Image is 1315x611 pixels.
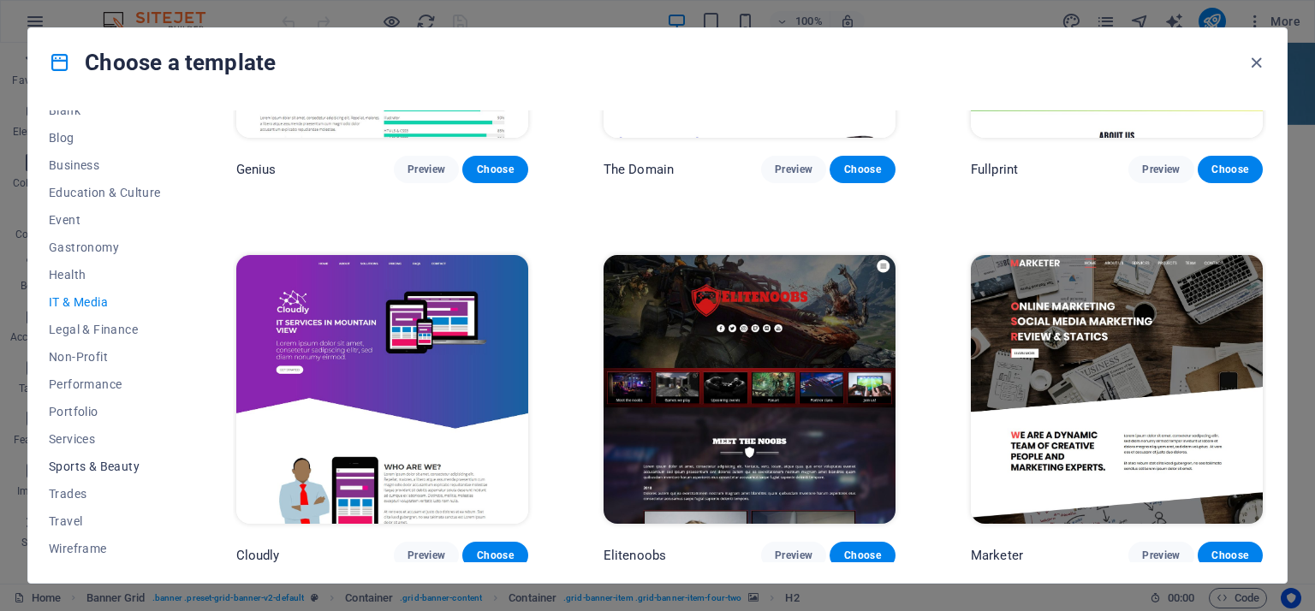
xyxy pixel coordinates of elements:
button: Business [49,151,161,179]
span: Services [49,432,161,446]
button: Choose [462,156,527,183]
span: Portfolio [49,405,161,418]
p: Marketer [971,547,1023,564]
span: Preview [408,549,445,562]
span: Preview [1142,549,1180,562]
span: Blank [49,104,161,117]
button: Blank [49,97,161,124]
h4: Choose a template [49,49,276,76]
span: Health [49,268,161,282]
p: Elitenoobs [604,547,666,564]
button: Choose [462,542,527,569]
button: Event [49,206,161,234]
span: Gastronomy [49,240,161,254]
button: Services [49,425,161,453]
button: Gastronomy [49,234,161,261]
span: Event [49,213,161,227]
button: Choose [830,156,895,183]
p: Genius [236,161,277,178]
span: Business [49,158,161,172]
span: Preview [408,163,445,176]
button: Preview [394,542,459,569]
span: Performance [49,377,161,391]
p: The Domain [604,161,674,178]
span: Education & Culture [49,186,161,199]
button: Preview [761,542,826,569]
span: Choose [1211,549,1249,562]
img: Marketer [971,255,1263,524]
span: Non-Profit [49,350,161,364]
button: Legal & Finance [49,316,161,343]
button: IT & Media [49,288,161,316]
span: Choose [1211,163,1249,176]
button: Trades [49,480,161,507]
button: Wireframe [49,535,161,562]
span: Choose [843,163,881,176]
button: Health [49,261,161,288]
button: Preview [1128,542,1193,569]
button: Preview [761,156,826,183]
p: Cloudly [236,547,280,564]
button: Non-Profit [49,343,161,371]
span: Wireframe [49,542,161,555]
span: Choose [476,163,514,176]
button: Portfolio [49,398,161,425]
button: Choose [1198,156,1263,183]
span: Preview [775,163,812,176]
button: Education & Culture [49,179,161,206]
span: Sports & Beauty [49,460,161,473]
button: Preview [394,156,459,183]
button: Preview [1128,156,1193,183]
span: Legal & Finance [49,323,161,336]
span: Choose [476,549,514,562]
span: Blog [49,131,161,145]
button: Blog [49,124,161,151]
p: Fullprint [971,161,1018,178]
span: Preview [775,549,812,562]
span: IT & Media [49,295,161,309]
button: Travel [49,507,161,535]
span: Trades [49,487,161,501]
span: Travel [49,514,161,528]
button: Sports & Beauty [49,453,161,480]
span: Preview [1142,163,1180,176]
img: Cloudly [236,255,528,524]
button: Performance [49,371,161,398]
span: Choose [843,549,881,562]
img: Elitenoobs [604,255,896,524]
button: Choose [1198,542,1263,569]
button: Choose [830,542,895,569]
